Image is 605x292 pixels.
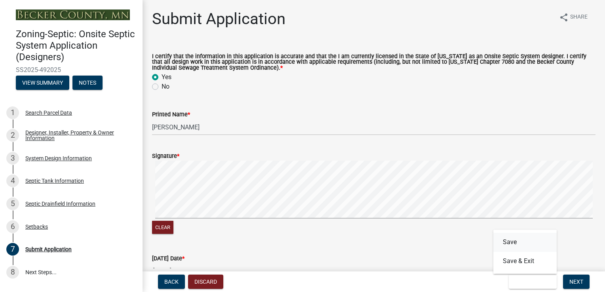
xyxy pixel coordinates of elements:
[25,155,92,161] div: System Design Information
[152,221,173,234] button: Clear
[162,82,169,91] label: No
[559,13,569,22] i: share
[6,266,19,279] div: 8
[570,13,588,22] span: Share
[6,197,19,210] div: 5
[25,110,72,116] div: Search Parcel Data
[553,9,594,25] button: shareShare
[16,9,130,20] img: Becker County, Minnesota
[16,76,69,90] button: View Summary
[25,178,84,184] div: Septic Tank Information
[493,252,557,271] button: Save & Exit
[162,72,171,82] label: Yes
[6,220,19,233] div: 6
[563,275,590,289] button: Next
[569,279,583,285] span: Next
[6,243,19,256] div: 7
[158,275,185,289] button: Back
[152,154,179,159] label: Signature
[6,152,19,165] div: 3
[188,275,223,289] button: Discard
[25,246,72,252] div: Submit Application
[6,129,19,142] div: 2
[25,130,130,141] div: Designer, Installer, Property & Owner Information
[6,174,19,187] div: 4
[6,106,19,119] div: 1
[16,28,136,63] h4: Zoning-Septic: Onsite Septic System Application (Designers)
[509,275,557,289] button: Save & Exit
[493,233,557,252] button: Save
[72,80,103,86] wm-modal-confirm: Notes
[16,80,69,86] wm-modal-confirm: Summary
[152,112,190,118] label: Printed Name
[152,54,595,71] label: I certify that the information in this application is accurate and that the I am currently licens...
[16,66,127,74] span: SS2025-492025
[152,9,285,28] h1: Submit Application
[72,76,103,90] button: Notes
[25,201,95,207] div: Septic Drainfield Information
[164,279,179,285] span: Back
[25,224,48,229] div: Setbacks
[152,256,185,262] label: [DATE] Date
[493,229,557,274] div: Save & Exit
[515,279,546,285] span: Save & Exit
